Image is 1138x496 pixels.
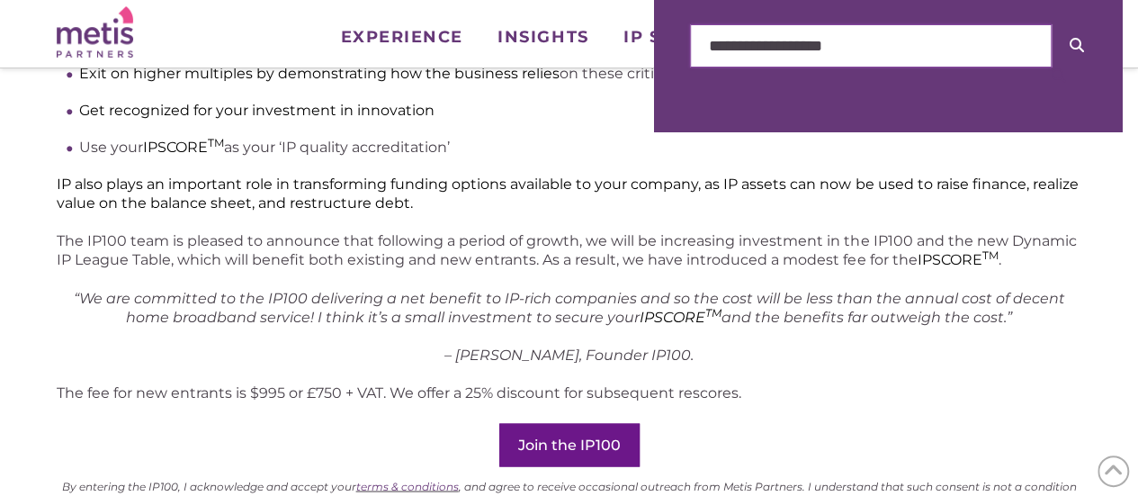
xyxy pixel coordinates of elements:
mark: IPSCORE [640,308,721,325]
mark: IPSCORE [917,251,998,268]
li: on these critical IP assets [79,64,1081,83]
sup: TM [981,248,998,262]
em: – [PERSON_NAME], Founder IP100. [444,346,694,363]
span: IP Sales [623,29,709,45]
sup: TM [705,305,721,319]
li: Use your as your ‘IP quality accreditation’ [79,138,1081,157]
span: Insights [497,29,588,45]
sup: TM [208,136,224,149]
a: Join the IP100 [499,423,640,466]
mark: IPSCORE [143,139,224,156]
a: terms & conditions [356,479,459,492]
em: “We are committed to the IP100 delivering a net benefit to IP-rich companies and so the cost will... [74,289,1065,325]
img: Metis Partners [57,6,133,58]
span: Exit on higher multiples by demonstrating how the business relies [79,65,560,82]
span: IP also plays an important role in transforming funding options available to your company, as IP ... [57,176,1078,212]
span: Get recognized for your investment in innovation [79,102,435,119]
p: The fee for new entrants is $995 or £750 + VAT. We offer a 25% discount for subsequent rescores. [57,383,1081,401]
p: The IP100 team is pleased to announce that following a period of growth, we will be increasing in... [57,231,1081,269]
span: Experience [340,29,462,45]
span: Back to Top [1098,455,1129,487]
